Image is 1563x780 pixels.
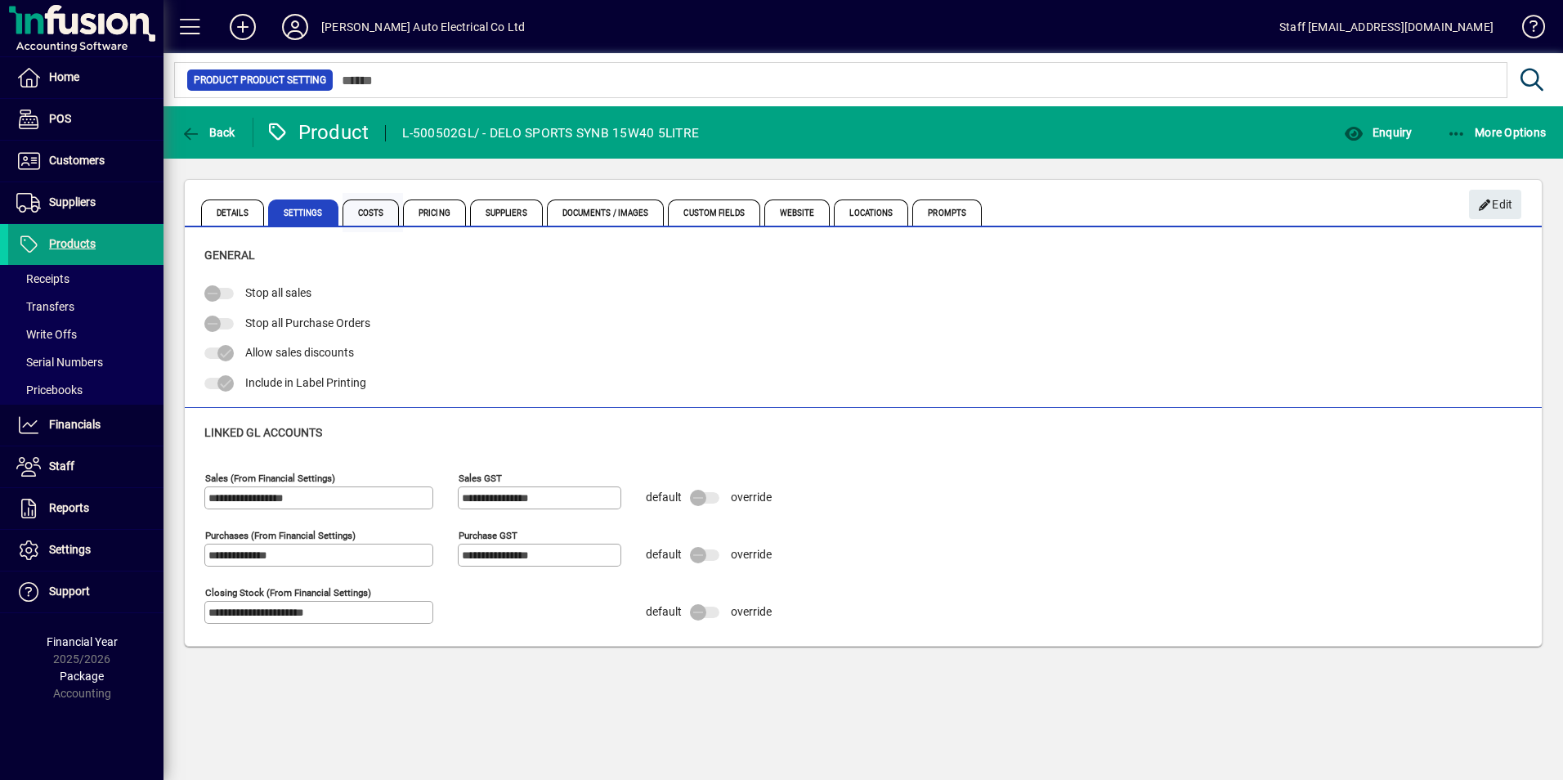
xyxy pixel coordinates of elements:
span: Financials [49,418,101,431]
a: Staff [8,446,163,487]
span: Custom Fields [668,199,759,226]
span: POS [49,112,71,125]
span: General [204,249,255,262]
a: Customers [8,141,163,182]
span: Reports [49,501,89,514]
span: Enquiry [1344,126,1412,139]
a: Receipts [8,265,163,293]
span: override [731,605,772,618]
span: Costs [343,199,400,226]
span: Allow sales discounts [245,346,354,359]
span: Pricebooks [16,383,83,397]
span: Suppliers [49,195,96,208]
a: Serial Numbers [8,348,163,376]
span: Locations [834,199,908,226]
span: override [731,548,772,561]
span: Settings [49,543,91,556]
span: Details [201,199,264,226]
span: Stop all Purchase Orders [245,316,370,329]
span: Support [49,585,90,598]
span: Write Offs [16,328,77,341]
mat-label: Purchase GST [459,530,517,541]
span: Financial Year [47,635,118,648]
span: default [646,548,682,561]
button: More Options [1443,118,1551,147]
button: Profile [269,12,321,42]
app-page-header-button: Back [163,118,253,147]
div: [PERSON_NAME] Auto Electrical Co Ltd [321,14,525,40]
a: Write Offs [8,321,163,348]
span: override [731,491,772,504]
span: Package [60,670,104,683]
a: Reports [8,488,163,529]
span: Transfers [16,300,74,313]
a: Pricebooks [8,376,163,404]
span: default [646,605,682,618]
a: Financials [8,405,163,446]
a: Settings [8,530,163,571]
a: POS [8,99,163,140]
mat-label: Sales (from financial settings) [205,473,335,484]
div: Product [266,119,369,146]
a: Knowledge Base [1510,3,1543,56]
span: Documents / Images [547,199,665,226]
button: Enquiry [1340,118,1416,147]
a: Support [8,572,163,612]
span: Edit [1478,191,1513,218]
span: Suppliers [470,199,543,226]
span: Back [181,126,235,139]
span: default [646,491,682,504]
mat-label: Sales GST [459,473,502,484]
span: More Options [1447,126,1547,139]
a: Transfers [8,293,163,321]
span: Prompts [912,199,982,226]
span: Include in Label Printing [245,376,366,389]
a: Home [8,57,163,98]
span: Customers [49,154,105,167]
span: Settings [268,199,338,226]
span: Product Product Setting [194,72,326,88]
span: Receipts [16,272,69,285]
div: Staff [EMAIL_ADDRESS][DOMAIN_NAME] [1279,14,1494,40]
div: L-500502GL/ - DELO SPORTS SYNB 15W40 5LITRE [402,120,699,146]
span: Website [764,199,831,226]
span: Products [49,237,96,250]
button: Back [177,118,240,147]
button: Edit [1469,190,1521,219]
span: Serial Numbers [16,356,103,369]
span: Stop all sales [245,286,311,299]
button: Add [217,12,269,42]
span: Staff [49,459,74,473]
span: Pricing [403,199,466,226]
a: Suppliers [8,182,163,223]
mat-label: Closing stock (from financial settings) [205,587,371,598]
mat-label: Purchases (from financial settings) [205,530,356,541]
span: Linked GL accounts [204,426,322,439]
span: Home [49,70,79,83]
